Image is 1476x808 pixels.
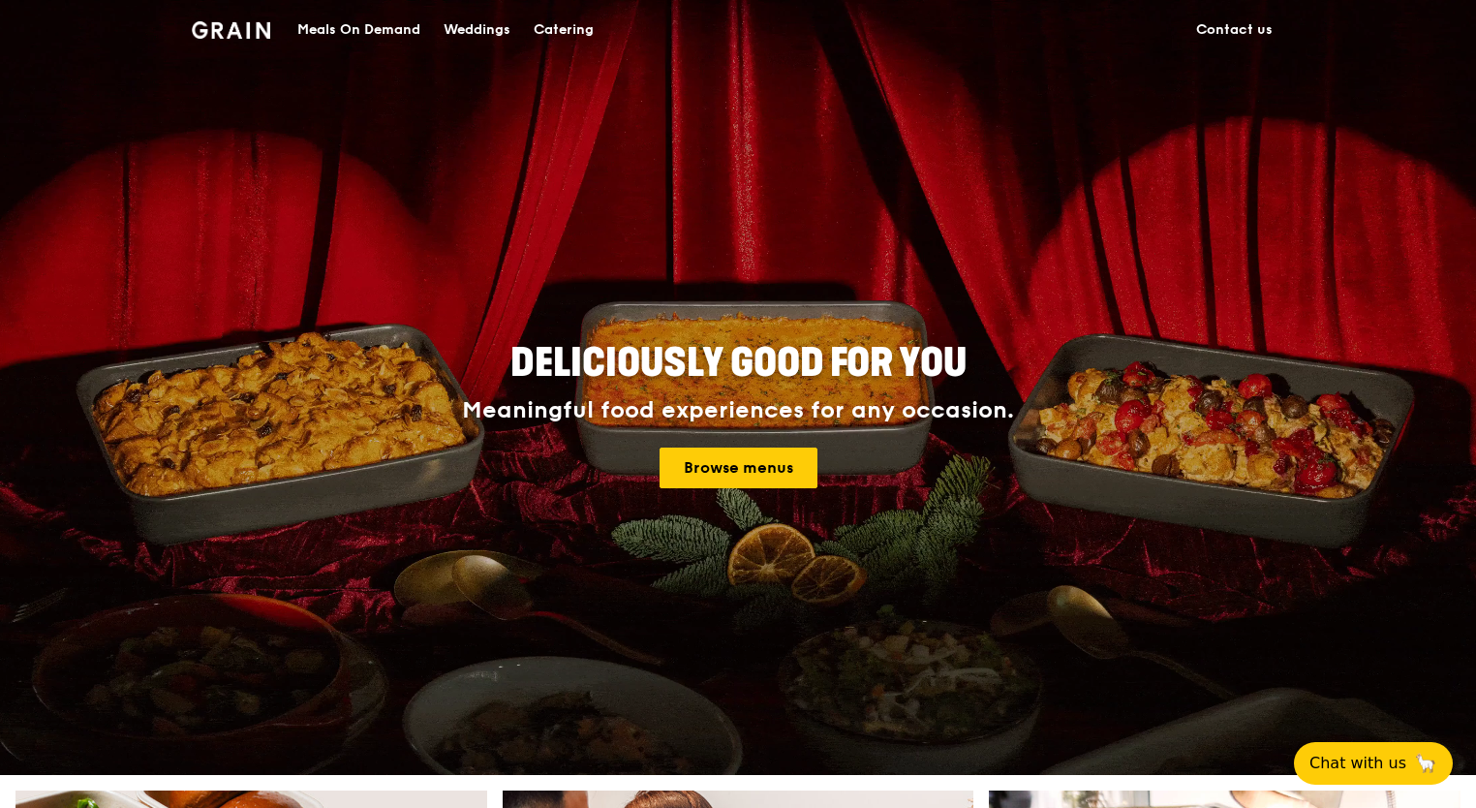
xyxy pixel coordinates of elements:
[510,340,967,387] span: Deliciously good for you
[522,1,605,59] a: Catering
[432,1,522,59] a: Weddings
[389,397,1087,424] div: Meaningful food experiences for any occasion.
[1294,742,1453,785] button: Chat with us🦙
[660,448,817,488] a: Browse menus
[534,1,594,59] div: Catering
[1184,1,1284,59] a: Contact us
[192,21,270,39] img: Grain
[1414,752,1437,775] span: 🦙
[1309,752,1406,775] span: Chat with us
[444,1,510,59] div: Weddings
[297,1,420,59] div: Meals On Demand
